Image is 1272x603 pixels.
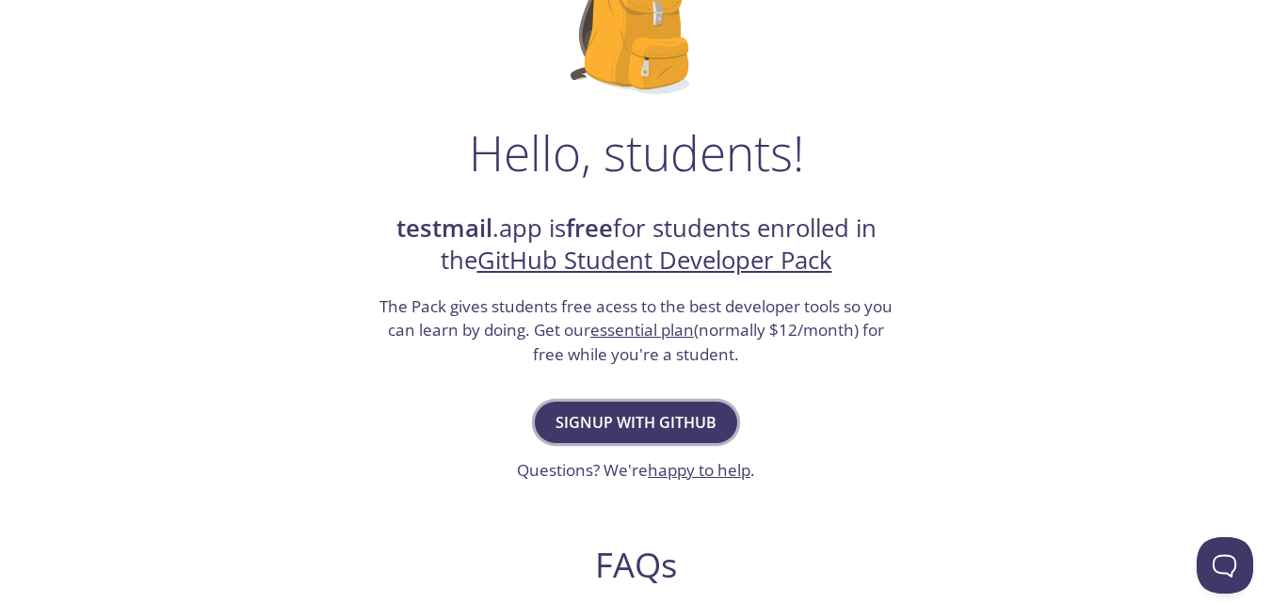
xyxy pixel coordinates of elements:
[1197,537,1253,594] iframe: Help Scout Beacon - Open
[566,212,613,245] strong: free
[590,319,694,341] a: essential plan
[535,402,737,443] button: Signup with GitHub
[275,544,998,586] h2: FAQs
[517,458,755,483] h3: Questions? We're .
[477,244,832,277] a: GitHub Student Developer Pack
[378,213,895,278] h2: .app is for students enrolled in the
[396,212,492,245] strong: testmail
[469,124,804,181] h1: Hello, students!
[555,409,717,436] span: Signup with GitHub
[378,294,895,367] h3: The Pack gives students free acess to the best developer tools so you can learn by doing. Get our...
[648,459,750,481] a: happy to help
